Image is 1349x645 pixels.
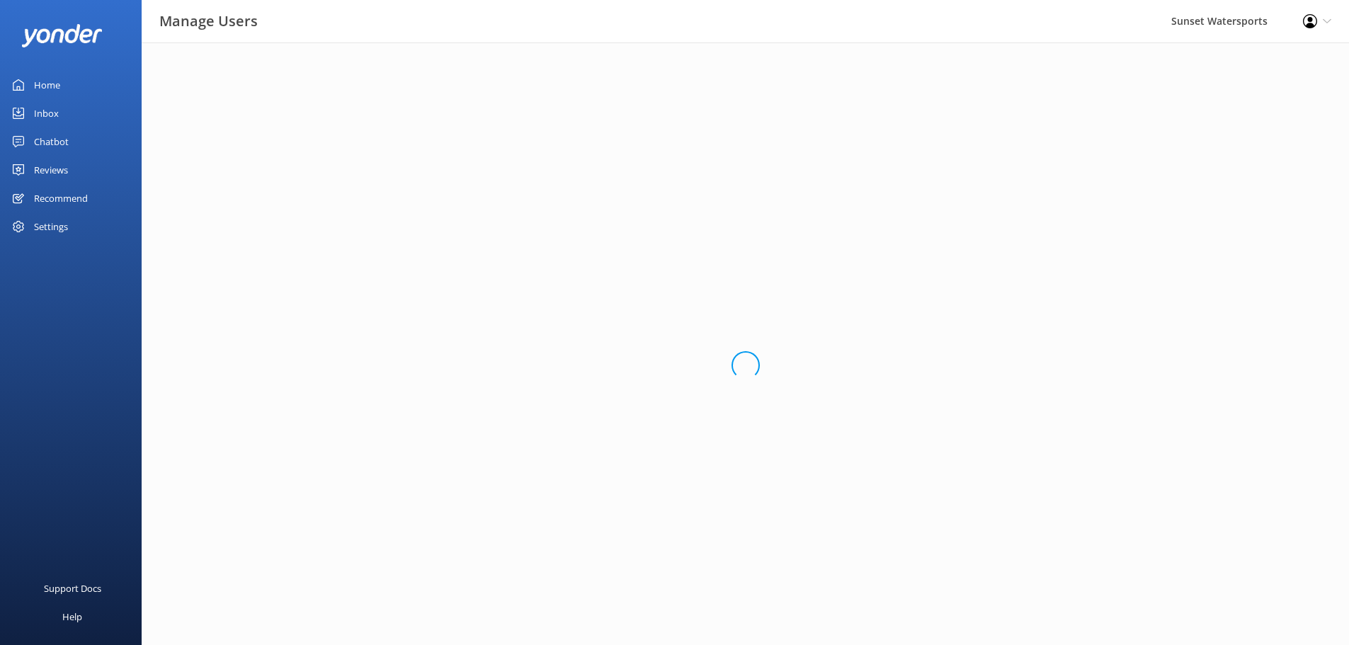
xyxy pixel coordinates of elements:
[21,24,103,47] img: yonder-white-logo.png
[34,212,68,241] div: Settings
[34,99,59,127] div: Inbox
[159,10,258,33] h3: Manage Users
[34,127,69,156] div: Chatbot
[34,71,60,99] div: Home
[34,156,68,184] div: Reviews
[62,603,82,631] div: Help
[34,184,88,212] div: Recommend
[44,574,101,603] div: Support Docs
